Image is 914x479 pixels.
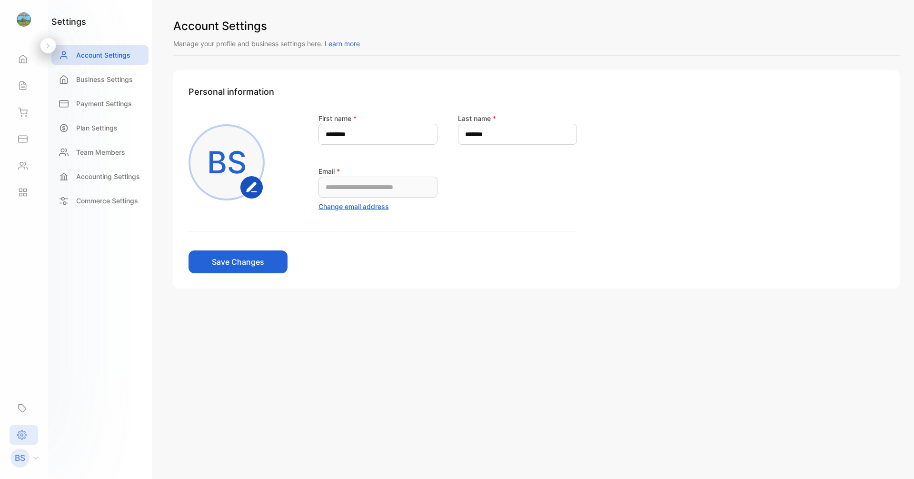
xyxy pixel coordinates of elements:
label: Email [318,167,340,175]
p: Plan Settings [76,123,118,133]
p: Accounting Settings [76,171,140,181]
iframe: LiveChat chat widget [874,439,914,479]
p: Account Settings [76,50,130,60]
p: BS [15,452,25,464]
a: Accounting Settings [51,167,149,186]
img: logo [17,12,31,27]
a: Payment Settings [51,94,149,113]
label: Last name [458,114,496,122]
button: Change email address [318,201,389,211]
h1: settings [51,15,86,28]
p: Business Settings [76,74,133,84]
p: BS [207,140,247,185]
p: Manage your profile and business settings here. [173,39,900,49]
a: Account Settings [51,45,149,65]
a: Business Settings [51,70,149,89]
span: Learn more [325,40,360,48]
p: Team Members [76,147,125,157]
button: Save Changes [189,250,288,273]
a: Plan Settings [51,118,149,138]
label: First name [318,114,357,122]
a: Team Members [51,142,149,162]
h1: Account Settings [173,18,900,35]
h1: Personal information [189,85,884,98]
a: Commerce Settings [51,191,149,210]
p: Commerce Settings [76,196,138,206]
p: Payment Settings [76,99,132,109]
